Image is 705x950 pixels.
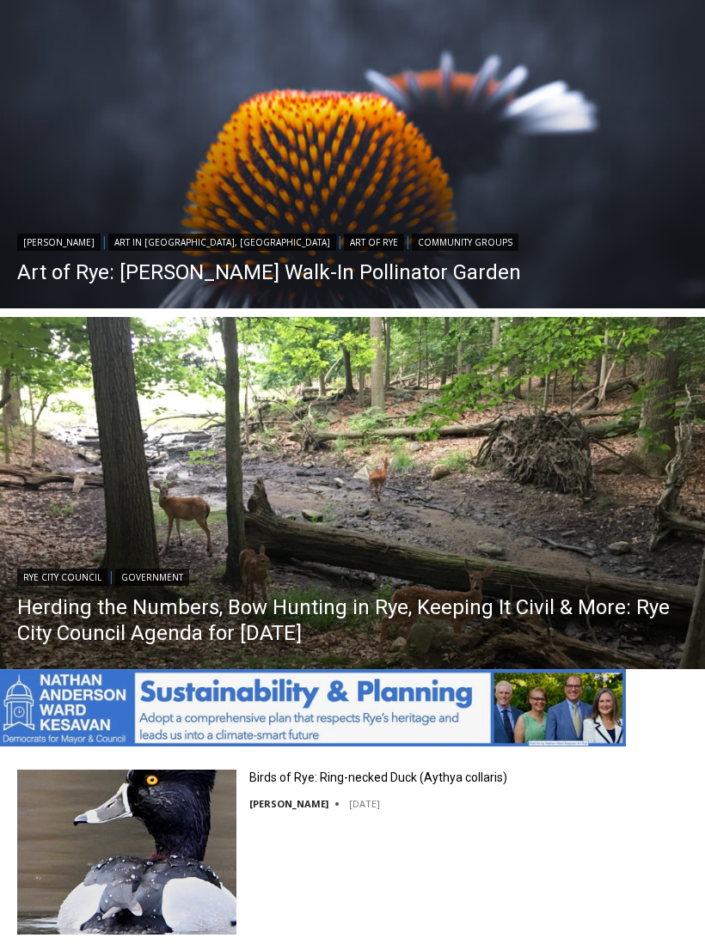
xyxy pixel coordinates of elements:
div: Two by Two Animal Haven & The Nature Company: The Wild World of Animals [181,48,248,144]
div: | | | [17,230,521,251]
a: Herding the Numbers, Bow Hunting in Rye, Keeping It Civil & More: Rye City Council Agenda for [DATE] [17,594,688,646]
div: / [193,149,197,166]
a: Art of Rye [344,234,404,251]
a: Birds of Rye: Ring-necked Duck (Aythya collaris) [249,770,507,785]
a: [PERSON_NAME] [249,797,328,810]
a: Art in [GEOGRAPHIC_DATA], [GEOGRAPHIC_DATA] [108,234,336,251]
a: Government [115,569,189,586]
div: 6 [201,149,209,166]
a: [PERSON_NAME] [17,234,101,251]
img: Birds of Rye: Ring-necked Duck (Aythya collaris) [17,770,236,934]
div: 6 [181,149,188,166]
time: [DATE] [349,797,380,810]
div: | [17,565,688,586]
a: Art of Rye: [PERSON_NAME] Walk-In Pollinator Garden [17,259,521,285]
h4: [PERSON_NAME] Read Sanctuary Fall Fest: [DATE] [14,173,229,212]
a: Rye City Council [17,569,107,586]
a: Community Groups [412,234,518,251]
a: [PERSON_NAME] Read Sanctuary Fall Fest: [DATE] [1,171,257,214]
